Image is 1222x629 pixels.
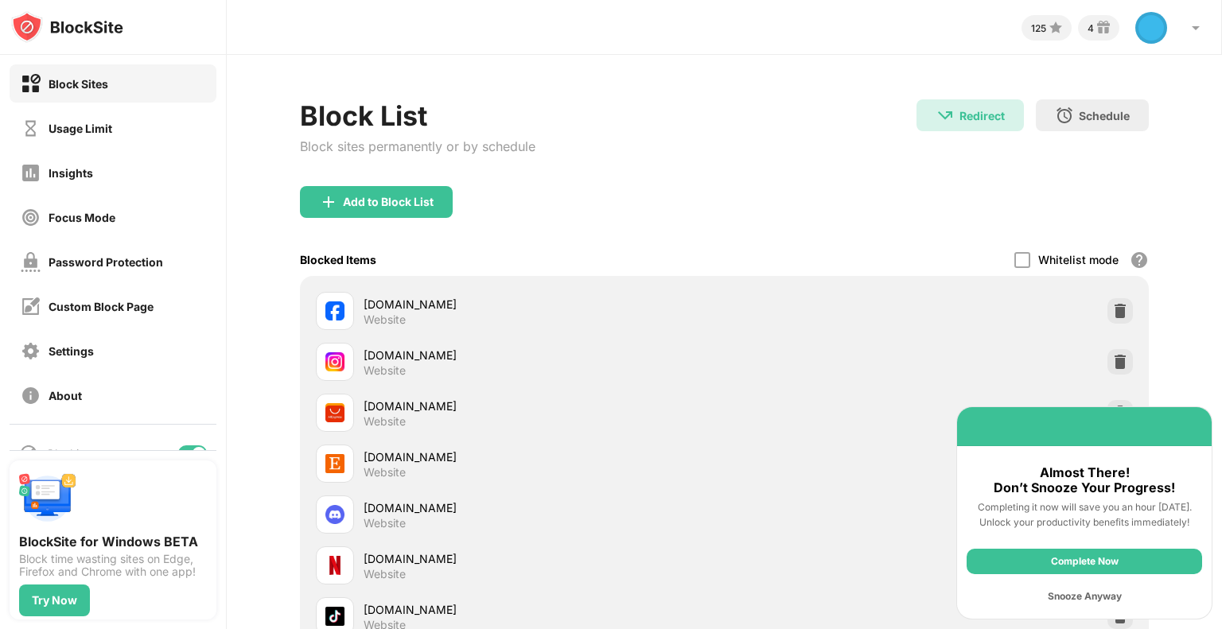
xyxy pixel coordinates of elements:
[364,567,406,581] div: Website
[325,403,344,422] img: favicons
[49,166,93,180] div: Insights
[325,556,344,575] img: favicons
[21,118,41,138] img: time-usage-off.svg
[1038,253,1119,266] div: Whitelist mode
[300,253,376,266] div: Blocked Items
[325,454,344,473] img: favicons
[967,499,1202,530] div: Completing it now will save you an hour [DATE]. Unlock your productivity benefits immediately!
[325,352,344,371] img: favicons
[1088,22,1094,34] div: 4
[325,301,344,320] img: favicons
[364,516,406,530] div: Website
[21,386,41,406] img: about-off.svg
[300,99,535,132] div: Block List
[1079,109,1130,122] div: Schedule
[21,297,41,316] img: customize-block-page-off.svg
[19,444,38,463] img: blocking-icon.svg
[364,347,724,363] div: [DOMAIN_NAME]
[364,448,724,465] div: [DOMAIN_NAME]
[364,296,724,313] div: [DOMAIN_NAME]
[49,77,108,91] div: Block Sites
[364,363,406,378] div: Website
[300,138,535,154] div: Block sites permanently or by schedule
[21,208,41,227] img: focus-off.svg
[364,313,406,327] div: Website
[19,470,76,527] img: push-desktop.svg
[49,122,112,135] div: Usage Limit
[49,300,154,313] div: Custom Block Page
[32,594,77,607] div: Try Now
[364,601,724,618] div: [DOMAIN_NAME]
[21,341,41,361] img: settings-off.svg
[364,414,406,429] div: Website
[11,11,123,43] img: logo-blocksite.svg
[19,534,207,549] div: BlockSite for Windows BETA
[49,211,115,224] div: Focus Mode
[343,196,434,208] div: Add to Block List
[21,163,41,183] img: insights-off.svg
[19,553,207,578] div: Block time wasting sites on Edge, Firefox and Chrome with one app!
[959,109,1005,122] div: Redirect
[967,584,1202,609] div: Snooze Anyway
[325,607,344,626] img: favicons
[1046,18,1065,37] img: points-small.svg
[364,499,724,516] div: [DOMAIN_NAME]
[967,549,1202,574] div: Complete Now
[364,398,724,414] div: [DOMAIN_NAME]
[21,252,41,272] img: password-protection-off.svg
[967,465,1202,495] div: Almost There! Don’t Snooze Your Progress!
[364,550,724,567] div: [DOMAIN_NAME]
[49,344,94,358] div: Settings
[21,74,41,94] img: block-on.svg
[1094,18,1113,37] img: reward-small.svg
[325,505,344,524] img: favicons
[1031,22,1046,34] div: 125
[364,465,406,480] div: Website
[48,447,92,460] div: Blocking
[49,255,163,269] div: Password Protection
[49,389,82,402] div: About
